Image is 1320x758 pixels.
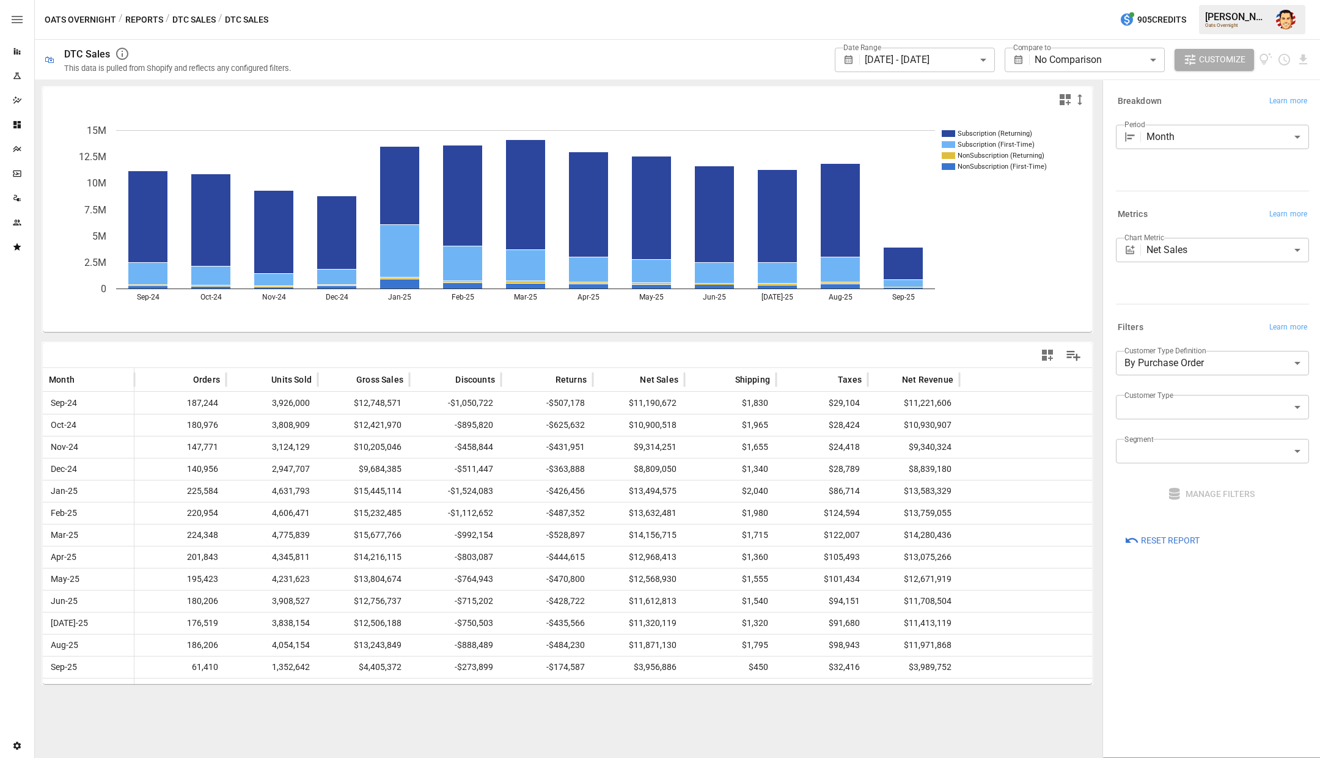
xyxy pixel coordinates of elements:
[691,657,770,678] span: $450
[1276,10,1296,29] img: Austin Gardner-Smith
[1124,345,1206,356] label: Customer Type Definition
[326,293,348,301] text: Dec-24
[141,502,220,524] span: 220,954
[874,568,953,590] span: $12,671,919
[49,502,79,524] span: Feb-25
[49,414,78,436] span: Oct-24
[1013,42,1051,53] label: Compare to
[1269,322,1307,334] span: Learn more
[599,436,678,458] span: $9,314,251
[1175,49,1254,71] button: Customize
[1060,342,1087,369] button: Manage Columns
[193,373,220,386] span: Orders
[232,568,312,590] span: 4,231,623
[166,12,170,28] div: /
[640,373,678,386] span: Net Sales
[843,42,881,53] label: Date Range
[119,12,123,28] div: /
[141,635,220,656] span: 186,206
[125,12,163,28] button: Reports
[416,414,495,436] span: -$895,820
[1118,95,1162,108] h6: Breakdown
[141,436,220,458] span: 147,771
[782,613,862,634] span: $91,680
[49,635,80,656] span: Aug-25
[232,546,312,568] span: 4,345,811
[507,635,587,656] span: -$484,230
[253,371,270,388] button: Sort
[782,635,862,656] span: $98,943
[507,480,587,502] span: -$426,456
[324,591,403,612] span: $12,756,737
[416,524,495,546] span: -$992,154
[599,414,678,436] span: $10,900,518
[437,371,454,388] button: Sort
[691,635,770,656] span: $1,795
[416,591,495,612] span: -$715,202
[64,48,110,60] div: DTC Sales
[232,480,312,502] span: 4,631,793
[703,293,726,301] text: Jun-25
[218,12,222,28] div: /
[1141,533,1200,548] span: Reset Report
[761,293,793,301] text: [DATE]-25
[555,373,587,386] span: Returns
[537,371,554,388] button: Sort
[1269,2,1303,37] button: Austin Gardner-Smith
[782,524,862,546] span: $122,007
[874,502,953,524] span: $13,759,055
[141,546,220,568] span: 201,843
[49,480,79,502] span: Jan-25
[49,657,79,678] span: Sep-25
[691,392,770,414] span: $1,830
[507,568,587,590] span: -$470,800
[49,524,80,546] span: Mar-25
[874,480,953,502] span: $13,583,329
[49,546,78,568] span: Apr-25
[324,436,403,458] span: $10,205,046
[507,546,587,568] span: -$444,615
[507,591,587,612] span: -$428,722
[356,373,403,386] span: Gross Sales
[958,130,1032,138] text: Subscription (Returning)
[232,635,312,656] span: 4,054,154
[416,392,495,414] span: -$1,050,722
[874,591,953,612] span: $11,708,504
[874,414,953,436] span: $10,930,907
[232,392,312,414] span: 3,926,000
[87,125,106,136] text: 15M
[271,373,312,386] span: Units Sold
[141,524,220,546] span: 224,348
[45,12,116,28] button: Oats Overnight
[874,657,953,678] span: $3,989,752
[452,293,474,301] text: Feb-25
[84,257,106,268] text: 2.5M
[782,502,862,524] span: $124,594
[324,635,403,656] span: $13,243,849
[416,458,495,480] span: -$511,447
[507,392,587,414] span: -$507,178
[507,436,587,458] span: -$431,951
[1137,12,1186,28] span: 905 Credits
[49,591,79,612] span: Jun-25
[49,373,75,386] span: Month
[507,657,587,678] span: -$174,587
[599,546,678,568] span: $12,968,413
[577,293,599,301] text: Apr-25
[782,480,862,502] span: $86,714
[1259,49,1273,71] button: View documentation
[1277,53,1291,67] button: Schedule report
[874,635,953,656] span: $11,971,868
[200,293,222,301] text: Oct-24
[45,54,54,65] div: 🛍
[416,613,495,634] span: -$750,503
[324,480,403,502] span: $15,445,114
[691,502,770,524] span: $1,980
[838,373,862,386] span: Taxes
[599,568,678,590] span: $12,568,930
[958,163,1047,171] text: NonSubscription (First-Time)
[639,293,664,301] text: May-25
[141,568,220,590] span: 195,423
[599,657,678,678] span: $3,956,886
[1124,434,1153,444] label: Segment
